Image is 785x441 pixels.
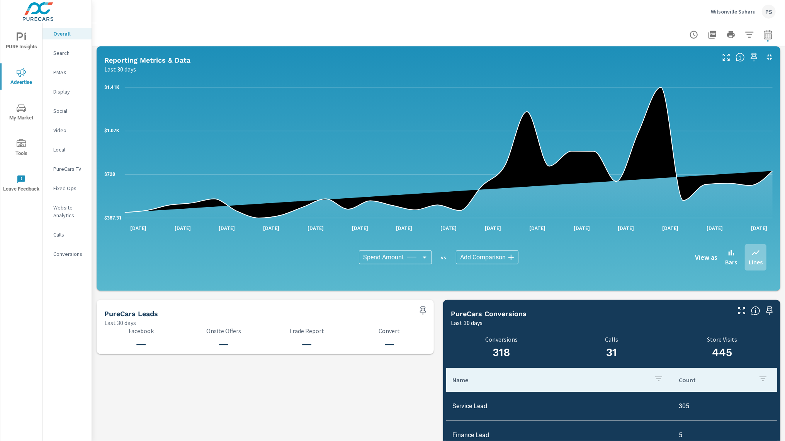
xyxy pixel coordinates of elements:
[657,224,684,232] p: [DATE]
[3,32,40,51] span: PURE Insights
[353,327,426,334] p: Convert
[720,51,732,63] button: Make Fullscreen
[746,224,773,232] p: [DATE]
[613,224,640,232] p: [DATE]
[104,337,178,351] h3: —
[347,224,374,232] p: [DATE]
[42,86,92,97] div: Display
[104,327,178,334] p: Facebook
[725,257,737,267] p: Bars
[435,224,462,232] p: [DATE]
[125,224,152,232] p: [DATE]
[524,224,551,232] p: [DATE]
[561,336,663,343] p: Calls
[561,346,663,359] h3: 31
[711,8,756,15] p: Wilsonville Subaru
[42,163,92,175] div: PureCars TV
[104,85,119,90] text: $1.41K
[302,224,329,232] p: [DATE]
[258,224,285,232] p: [DATE]
[270,327,343,334] p: Trade Report
[0,23,42,201] div: nav menu
[169,224,196,232] p: [DATE]
[679,376,752,384] p: Count
[53,126,85,134] p: Video
[53,68,85,76] p: PMAX
[736,305,748,317] button: Make Fullscreen
[53,231,85,238] p: Calls
[42,124,92,136] div: Video
[3,139,40,158] span: Tools
[42,47,92,59] div: Search
[460,254,506,261] span: Add Comparison
[3,68,40,87] span: Advertise
[359,250,432,264] div: Spend Amount
[673,396,777,416] td: 305
[451,310,527,318] h5: PureCars Conversions
[751,306,760,315] span: Understand conversion over the selected time range.
[701,224,728,232] p: [DATE]
[42,144,92,155] div: Local
[53,184,85,192] p: Fixed Ops
[762,5,776,19] div: PS
[763,305,776,317] span: Save this to your personalized report
[391,224,418,232] p: [DATE]
[187,337,260,351] h3: —
[42,248,92,260] div: Conversions
[364,254,404,261] span: Spend Amount
[104,318,136,327] p: Last 30 days
[213,224,240,232] p: [DATE]
[42,229,92,240] div: Calls
[451,318,483,327] p: Last 30 days
[104,215,122,221] text: $387.31
[187,327,260,334] p: Onsite Offers
[42,28,92,39] div: Overall
[446,396,673,416] td: Service Lead
[104,128,119,134] text: $1.07K
[53,146,85,153] p: Local
[104,310,158,318] h5: PureCars Leads
[667,336,777,343] p: Store Visits
[53,204,85,219] p: Website Analytics
[53,30,85,37] p: Overall
[3,104,40,123] span: My Market
[42,182,92,194] div: Fixed Ops
[479,224,506,232] p: [DATE]
[695,254,717,261] h6: View as
[736,53,745,62] span: Understand performance data overtime and see how metrics compare to each other.
[42,105,92,117] div: Social
[763,51,776,63] button: Minimize Widget
[270,337,343,351] h3: —
[42,202,92,221] div: Website Analytics
[53,165,85,173] p: PureCars TV
[53,49,85,57] p: Search
[705,27,720,43] button: "Export Report to PDF"
[451,346,552,359] h3: 318
[104,65,136,74] p: Last 30 days
[104,56,190,64] h5: Reporting Metrics & Data
[451,336,552,343] p: Conversions
[748,51,760,63] span: Save this to your personalized report
[53,250,85,258] p: Conversions
[456,250,518,264] div: Add Comparison
[53,107,85,115] p: Social
[432,254,456,261] p: vs
[568,224,595,232] p: [DATE]
[452,376,648,384] p: Name
[53,88,85,95] p: Display
[723,27,739,43] button: Print Report
[353,337,426,351] h3: —
[749,257,763,267] p: Lines
[3,175,40,194] span: Leave Feedback
[667,346,777,359] h3: 445
[104,172,115,177] text: $728
[417,305,429,317] span: Save this to your personalized report
[760,27,776,43] button: Select Date Range
[42,66,92,78] div: PMAX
